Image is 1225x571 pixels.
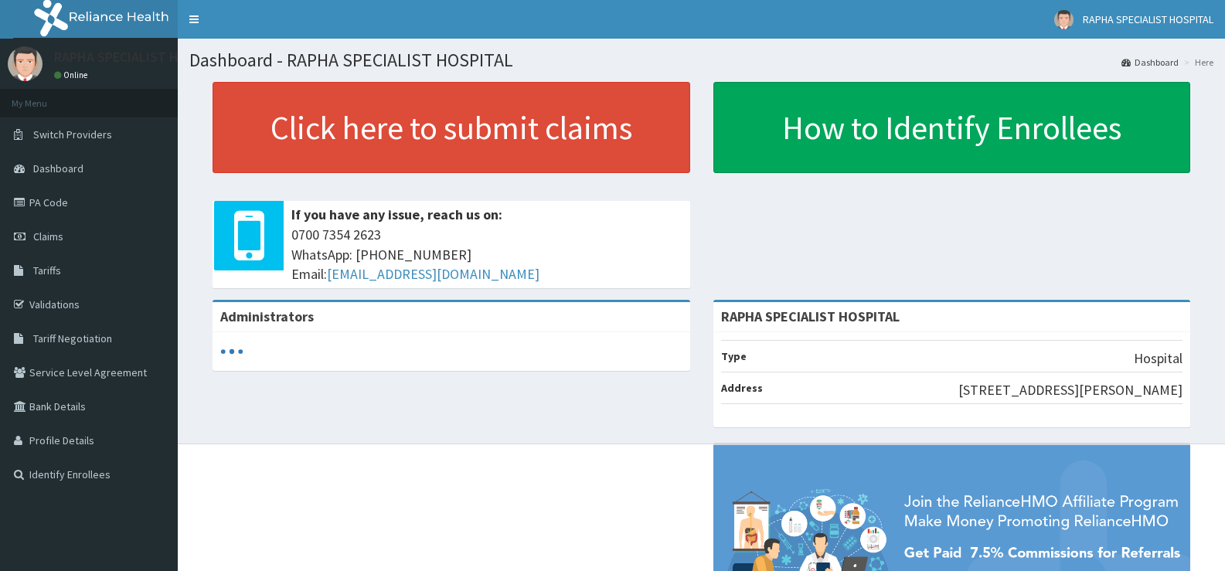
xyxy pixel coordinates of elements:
h1: Dashboard - RAPHA SPECIALIST HOSPITAL [189,50,1213,70]
span: Tariffs [33,263,61,277]
p: Hospital [1134,348,1182,369]
b: Type [721,349,747,363]
span: Dashboard [33,161,83,175]
p: [STREET_ADDRESS][PERSON_NAME] [958,380,1182,400]
a: How to Identify Enrollees [713,82,1191,173]
a: [EMAIL_ADDRESS][DOMAIN_NAME] [327,265,539,283]
b: If you have any issue, reach us on: [291,206,502,223]
svg: audio-loading [220,340,243,363]
p: RAPHA SPECIALIST HOSPITAL [54,50,230,64]
span: Tariff Negotiation [33,331,112,345]
img: User Image [8,46,43,81]
li: Here [1180,56,1213,69]
b: Address [721,381,763,395]
span: Switch Providers [33,127,112,141]
span: RAPHA SPECIALIST HOSPITAL [1083,12,1213,26]
a: Dashboard [1121,56,1179,69]
span: Claims [33,229,63,243]
a: Click here to submit claims [213,82,690,173]
a: Online [54,70,91,80]
img: User Image [1054,10,1074,29]
strong: RAPHA SPECIALIST HOSPITAL [721,308,900,325]
b: Administrators [220,308,314,325]
span: 0700 7354 2623 WhatsApp: [PHONE_NUMBER] Email: [291,225,682,284]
